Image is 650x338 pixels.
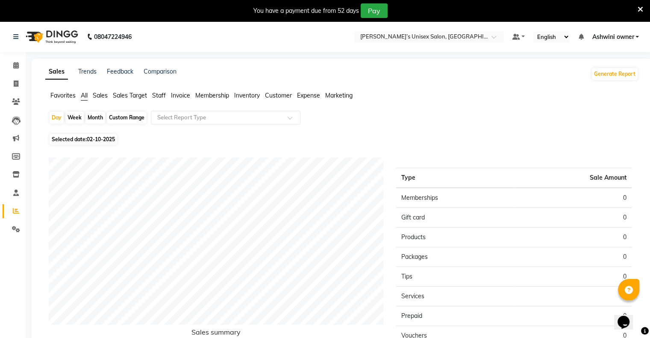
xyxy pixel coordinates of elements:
[396,168,514,188] th: Type
[514,287,632,306] td: 0
[113,92,147,99] span: Sales Target
[297,92,320,99] span: Expense
[195,92,229,99] span: Membership
[45,64,68,80] a: Sales
[592,68,638,80] button: Generate Report
[396,228,514,247] td: Products
[50,112,64,124] div: Day
[93,92,108,99] span: Sales
[514,208,632,228] td: 0
[361,3,388,18] button: Pay
[87,136,115,142] span: 02-10-2025
[396,247,514,267] td: Packages
[171,92,190,99] span: Invoice
[94,25,132,49] b: 08047224946
[50,92,76,99] span: Favorites
[107,68,133,75] a: Feedback
[234,92,260,99] span: Inventory
[514,168,632,188] th: Sale Amount
[325,92,353,99] span: Marketing
[396,208,514,228] td: Gift card
[396,306,514,326] td: Prepaid
[614,304,641,329] iframe: chat widget
[592,33,634,42] span: Ashwini owner
[22,25,80,49] img: logo
[514,306,632,326] td: 0
[107,112,147,124] div: Custom Range
[514,267,632,287] td: 0
[396,267,514,287] td: Tips
[265,92,292,99] span: Customer
[152,92,166,99] span: Staff
[144,68,176,75] a: Comparison
[65,112,84,124] div: Week
[253,6,359,15] div: You have a payment due from 52 days
[78,68,97,75] a: Trends
[396,287,514,306] td: Services
[396,188,514,208] td: Memberships
[514,228,632,247] td: 0
[514,188,632,208] td: 0
[514,247,632,267] td: 0
[50,134,117,145] span: Selected date:
[81,92,88,99] span: All
[85,112,105,124] div: Month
